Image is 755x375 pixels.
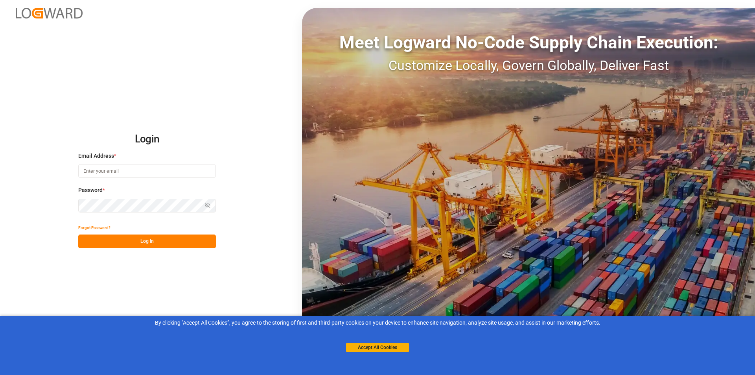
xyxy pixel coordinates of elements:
[78,235,216,248] button: Log In
[16,8,83,18] img: Logward_new_orange.png
[78,164,216,178] input: Enter your email
[78,152,114,160] span: Email Address
[346,343,409,352] button: Accept All Cookies
[78,186,103,194] span: Password
[302,30,755,55] div: Meet Logward No-Code Supply Chain Execution:
[6,319,749,327] div: By clicking "Accept All Cookies”, you agree to the storing of first and third-party cookies on yo...
[302,55,755,76] div: Customize Locally, Govern Globally, Deliver Fast
[78,127,216,152] h2: Login
[78,221,110,235] button: Forgot Password?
